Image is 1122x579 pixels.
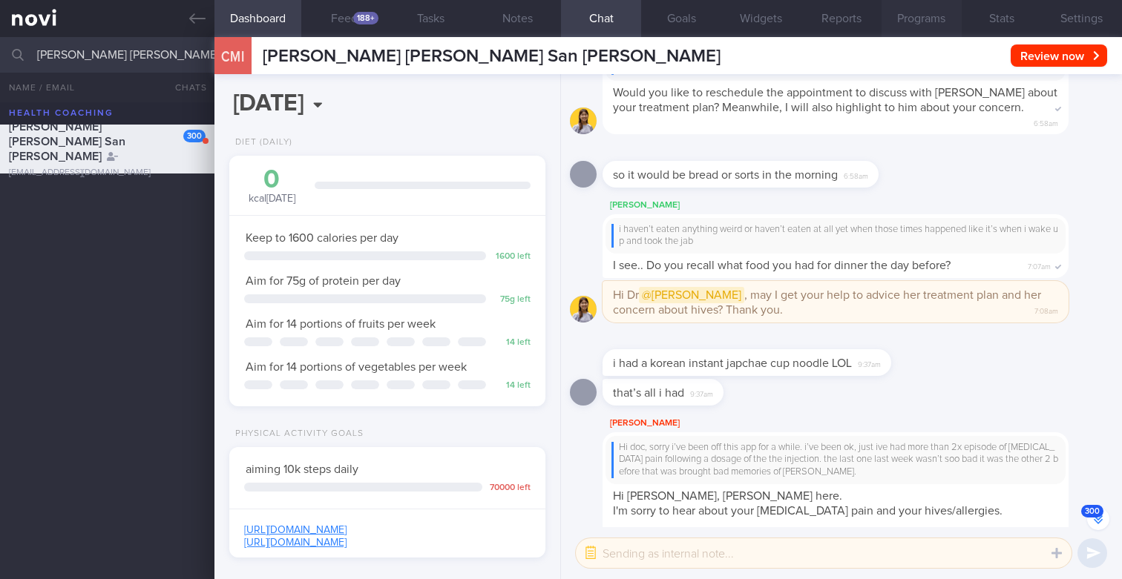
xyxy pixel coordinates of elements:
[844,168,868,182] span: 6:58am
[246,232,398,244] span: Keep to 1600 calories per day
[246,318,436,330] span: Aim for 14 portions of fruits per week
[603,414,1113,432] div: [PERSON_NAME]
[229,137,292,148] div: Diet (Daily)
[613,505,1003,517] span: I'm sorry to hear about your [MEDICAL_DATA] pain and your hives/allergies.
[9,121,125,162] span: [PERSON_NAME] [PERSON_NAME] San [PERSON_NAME]
[603,196,1113,214] div: [PERSON_NAME]
[1034,302,1058,317] span: 7:08am
[211,28,255,85] div: CMI
[613,87,1057,113] span: Would you like to reschedule the appointment to discuss with [PERSON_NAME] about your treatment p...
[613,169,838,181] span: so it would be bread or sorts in the morning
[493,380,531,391] div: 14 left
[613,490,842,502] span: Hi [PERSON_NAME], [PERSON_NAME] here.
[611,224,1060,248] div: i haven’t eaten anything weird or haven’t eaten at all yet when those times happened like it’s wh...
[155,73,214,102] button: Chats
[690,386,713,400] span: 9:37am
[613,387,684,399] span: that’s all i had
[490,483,531,494] div: 70000 left
[229,429,364,440] div: Physical Activity Goals
[493,251,531,262] div: 1600 left
[611,442,1060,478] div: Hi doc, sorry i’ve been off this app for a while. i’ve been ok, just ive had more than 2x episode...
[858,356,881,370] span: 9:37am
[613,259,951,271] span: I see.. Do you recall what food you had for dinner the day before?
[246,463,358,475] span: aiming 10k steps daily
[244,525,347,535] a: [URL][DOMAIN_NAME]
[613,357,852,369] span: i had a korean instant japchae cup noodle LOL
[244,167,300,206] div: kcal [DATE]
[1028,258,1051,272] span: 7:07am
[1011,44,1107,67] button: Review now
[244,537,347,548] a: [URL][DOMAIN_NAME]
[1034,115,1058,129] span: 6:58am
[1087,508,1109,530] button: 300
[9,168,206,179] div: [EMAIL_ADDRESS][DOMAIN_NAME]
[246,275,401,287] span: Aim for 75g of protein per day
[244,167,300,193] div: 0
[183,130,206,142] div: 300
[263,47,721,65] span: [PERSON_NAME] [PERSON_NAME] San [PERSON_NAME]
[246,361,467,373] span: Aim for 14 portions of vegetables per week
[353,12,378,24] div: 188+
[493,337,531,348] div: 14 left
[1081,505,1103,517] span: 300
[639,287,744,303] span: @[PERSON_NAME]
[493,294,531,305] div: 75 g left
